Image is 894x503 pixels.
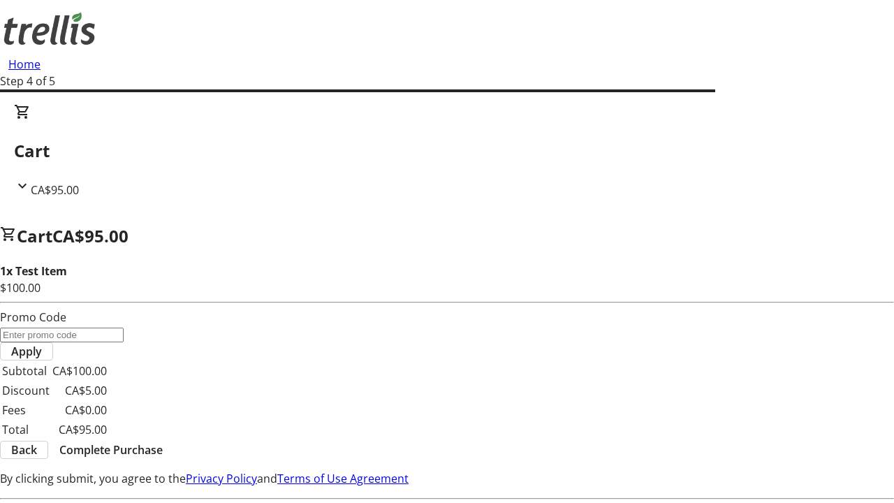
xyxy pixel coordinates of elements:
[52,421,108,439] td: CA$95.00
[277,471,409,486] a: Terms of Use Agreement
[52,224,129,247] span: CA$95.00
[52,401,108,419] td: CA$0.00
[1,401,50,419] td: Fees
[14,103,880,198] div: CartCA$95.00
[1,362,50,380] td: Subtotal
[1,381,50,400] td: Discount
[14,138,880,163] h2: Cart
[52,381,108,400] td: CA$5.00
[17,224,52,247] span: Cart
[1,421,50,439] td: Total
[52,362,108,380] td: CA$100.00
[48,442,174,458] button: Complete Purchase
[31,182,79,198] span: CA$95.00
[186,471,257,486] a: Privacy Policy
[11,442,37,458] span: Back
[11,343,42,360] span: Apply
[59,442,163,458] span: Complete Purchase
